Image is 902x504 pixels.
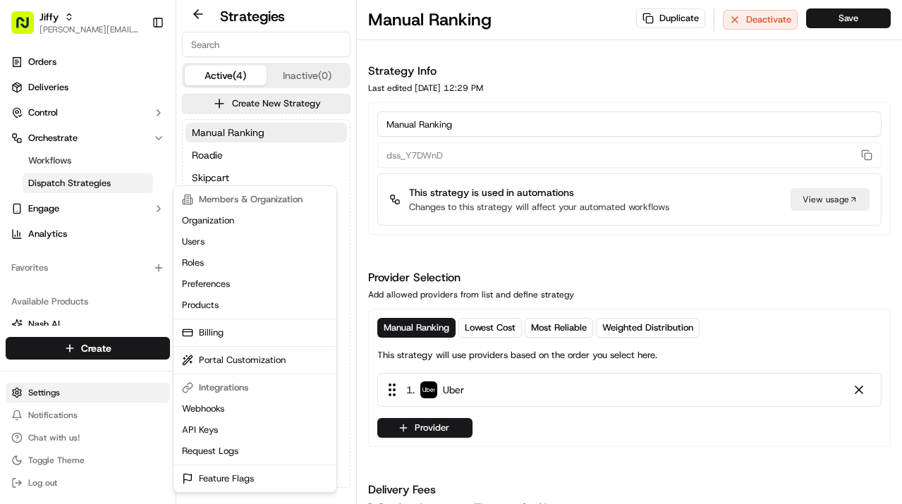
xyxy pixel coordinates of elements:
img: 1736555255976-a54dd68f-1ca7-489b-9aae-adbdc363a1c4 [14,135,39,160]
a: Portal Customization [176,350,334,371]
span: Pylon [140,239,171,250]
a: Products [176,295,334,316]
div: 📗 [14,206,25,217]
div: We're available if you need us! [48,149,178,160]
div: Members & Organization [176,189,334,210]
a: Request Logs [176,441,334,462]
span: Knowledge Base [28,204,108,219]
a: Users [176,231,334,252]
a: Organization [176,210,334,231]
div: 💻 [119,206,130,217]
div: Integrations [176,377,334,398]
a: Preferences [176,273,334,295]
a: API Keys [176,419,334,441]
a: Feature Flags [176,468,334,489]
button: Start new chat [240,139,257,156]
a: Billing [176,322,334,343]
img: Nash [14,14,42,42]
input: Got a question? Start typing here... [37,91,254,106]
a: Roles [176,252,334,273]
span: API Documentation [133,204,226,219]
a: 💻API Documentation [114,199,232,224]
a: Webhooks [176,398,334,419]
a: Powered byPylon [99,238,171,250]
div: Start new chat [48,135,231,149]
p: Welcome 👋 [14,56,257,79]
a: 📗Knowledge Base [8,199,114,224]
